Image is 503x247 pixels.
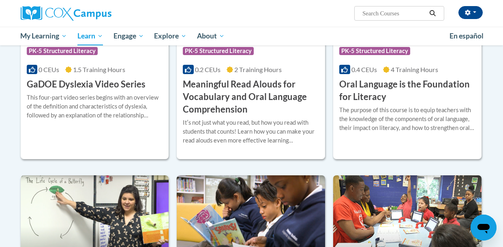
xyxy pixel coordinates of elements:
span: 0.4 CEUs [351,66,377,73]
button: Account Settings [458,6,483,19]
a: Learn [72,27,108,45]
div: Itʹs not just what you read, but how you read with students that counts! Learn how you can make y... [183,118,319,145]
img: Cox Campus [21,6,111,21]
div: Main menu [15,27,489,45]
a: En español [444,28,489,45]
button: Search [426,9,439,18]
span: Learn [77,31,103,41]
div: This four-part video series begins with an overview of the definition and characteristics of dysl... [27,93,163,120]
h3: Oral Language is the Foundation for Literacy [339,78,475,103]
span: PK-5 Structured Literacy [183,47,254,55]
span: PK-5 Structured Literacy [339,47,410,55]
a: Engage [108,27,149,45]
span: About [197,31,225,41]
a: About [192,27,230,45]
span: My Learning [20,31,67,41]
span: Explore [154,31,186,41]
span: En español [449,32,484,40]
a: My Learning [15,27,73,45]
span: Engage [113,31,144,41]
h3: GaDOE Dyslexia Video Series [27,78,146,91]
a: Explore [149,27,192,45]
span: 2 Training Hours [234,66,282,73]
input: Search Courses [362,9,426,18]
span: 0 CEUs [39,66,59,73]
iframe: Button to launch messaging window [471,215,497,241]
span: 4 Training Hours [391,66,438,73]
span: PK-5 Structured Literacy [27,47,98,55]
div: The purpose of this course is to equip teachers with the knowledge of the components of oral lang... [339,106,475,132]
h3: Meaningful Read Alouds for Vocabulary and Oral Language Comprehension [183,78,319,115]
span: 1.5 Training Hours [73,66,125,73]
span: 0.2 CEUs [195,66,220,73]
a: Cox Campus [21,6,167,21]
